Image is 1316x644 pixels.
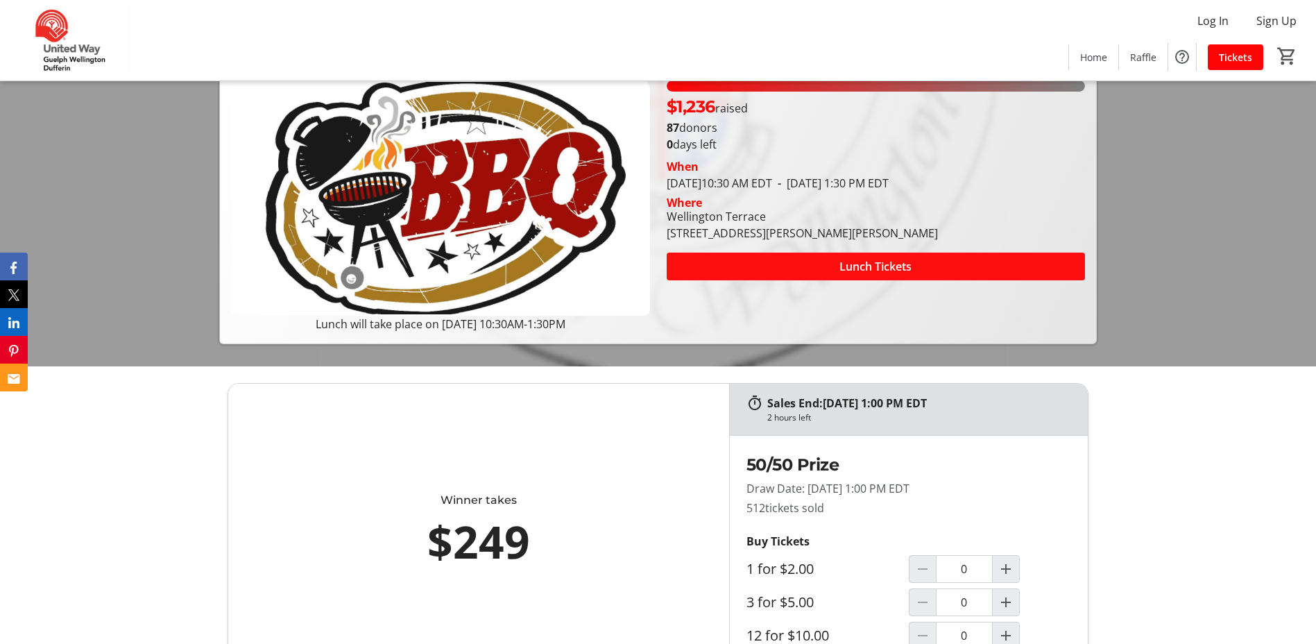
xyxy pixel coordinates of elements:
p: 512 tickets sold [746,500,1071,516]
span: - [772,176,787,191]
label: 1 for $2.00 [746,561,814,577]
label: 3 for $5.00 [746,594,814,611]
div: [STREET_ADDRESS][PERSON_NAME][PERSON_NAME] [667,225,938,241]
a: Raffle [1119,44,1168,70]
div: Where [667,197,702,208]
button: Increment by one [993,556,1019,582]
span: Home [1080,50,1107,65]
button: Sign Up [1245,10,1308,32]
b: 87 [667,120,679,135]
span: [DATE] 10:30 AM EDT [667,176,772,191]
p: raised [667,94,748,119]
div: 100% of fundraising goal reached [667,80,1085,92]
h2: 50/50 Prize [746,452,1071,477]
p: Lunch will take place on [DATE] 10:30AM-1:30PM [231,316,649,332]
label: 12 for $10.00 [746,627,829,644]
div: 2 hours left [767,412,811,424]
span: [DATE] 1:30 PM EDT [772,176,889,191]
p: Draw Date: [DATE] 1:00 PM EDT [746,480,1071,497]
span: Tickets [1219,50,1252,65]
div: When [667,158,699,175]
span: Raffle [1130,50,1156,65]
button: Lunch Tickets [667,253,1085,280]
div: Wellington Terrace [667,208,938,225]
span: $1,236 [667,96,715,117]
span: Log In [1197,12,1229,29]
img: Campaign CTA Media Photo [231,80,649,316]
a: Home [1069,44,1118,70]
span: Lunch Tickets [839,258,912,275]
span: [DATE] 1:00 PM EDT [823,396,927,411]
span: Sales End: [767,396,823,411]
button: Cart [1274,44,1299,69]
p: days left [667,136,1085,153]
div: Winner takes [289,492,668,509]
a: Tickets [1208,44,1263,70]
span: 0 [667,137,673,152]
span: Sign Up [1256,12,1297,29]
img: United Way Guelph Wellington Dufferin's Logo [8,6,132,75]
button: Increment by one [993,589,1019,616]
button: Log In [1186,10,1240,32]
button: Help [1168,43,1196,71]
strong: Buy Tickets [746,534,810,549]
div: $249 [289,509,668,575]
p: donors [667,119,1085,136]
